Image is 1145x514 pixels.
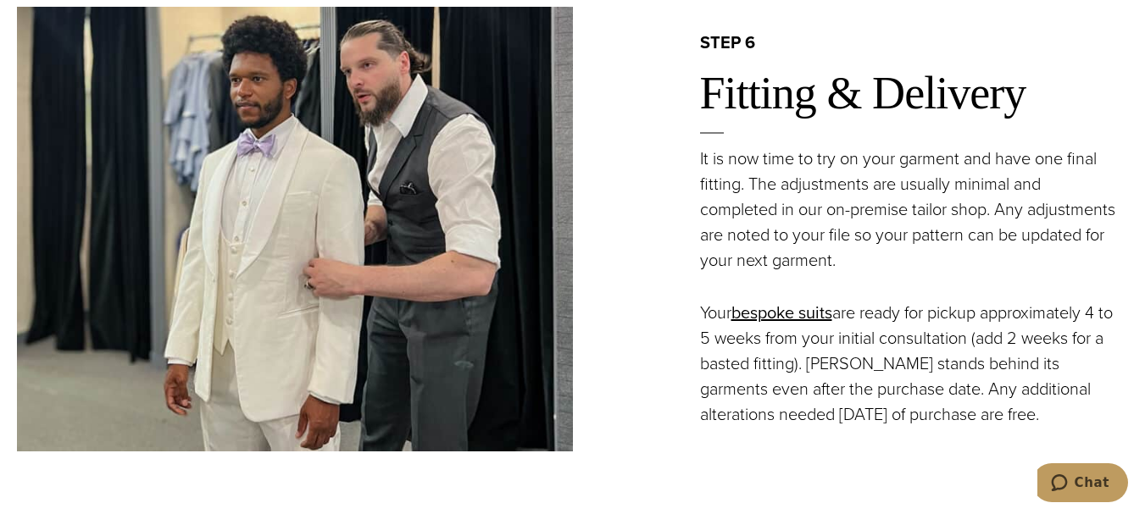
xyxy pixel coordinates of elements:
h2: Fitting & Delivery [700,66,1129,121]
a: bespoke suits [731,300,832,325]
img: Fitter doing a final fitting making sure garment fits correctly. White 3 piece tuxedo-shawl lapel... [17,7,573,450]
p: Your are ready for pickup approximately 4 to 5 weeks from your initial consultation (add 2 weeks ... [700,300,1120,427]
iframe: Opens a widget where you can chat to one of our agents [1037,463,1128,506]
h2: step 6 [700,31,1129,53]
p: It is now time to try on your garment and have one final fitting. The adjustments are usually min... [700,146,1120,273]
